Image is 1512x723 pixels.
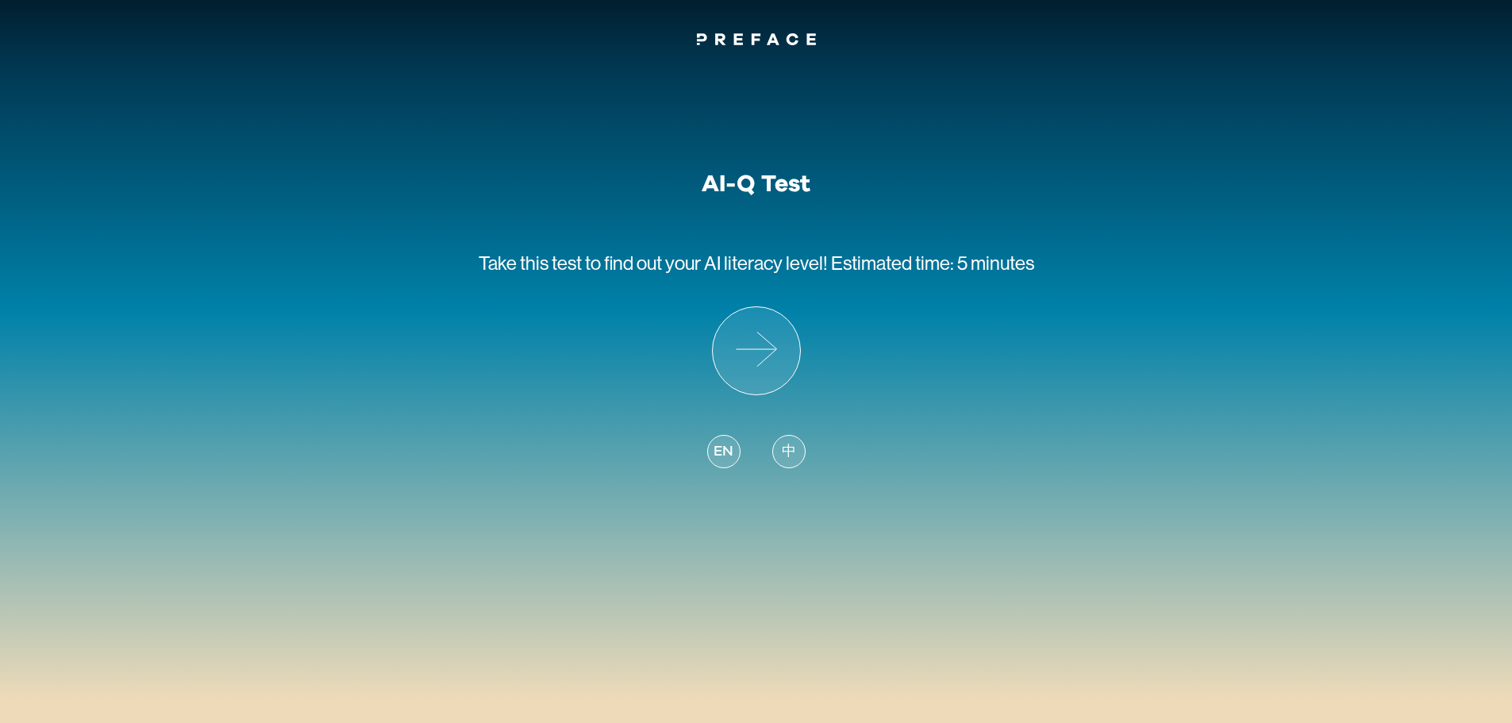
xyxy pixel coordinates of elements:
[714,441,733,463] span: EN
[479,252,601,274] span: Take this test to
[782,441,796,463] span: 中
[702,170,810,198] h1: AI-Q Test
[604,252,828,274] span: find out your AI literacy level!
[831,252,1034,274] span: Estimated time: 5 minutes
